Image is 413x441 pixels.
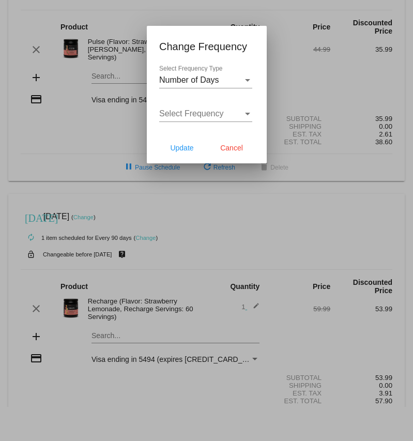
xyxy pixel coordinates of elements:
span: Select Frequency [159,109,224,118]
h1: Change Frequency [159,38,254,55]
button: Update [159,139,205,157]
span: Update [170,144,193,152]
span: Number of Days [159,75,219,84]
span: Cancel [220,144,243,152]
mat-select: Select Frequency Type [159,75,252,85]
button: Cancel [209,139,254,157]
mat-select: Select Frequency [159,109,252,118]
